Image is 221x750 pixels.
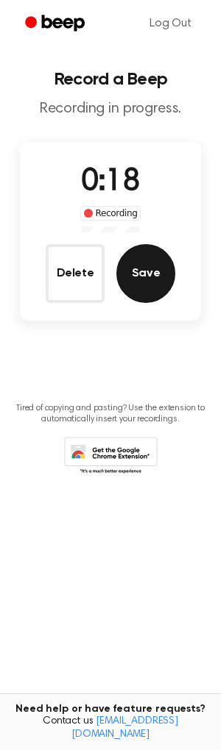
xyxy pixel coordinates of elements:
[46,244,105,303] button: Delete Audio Record
[9,715,212,741] span: Contact us
[12,71,209,88] h1: Record a Beep
[80,206,141,221] div: Recording
[15,10,98,38] a: Beep
[81,167,140,198] span: 0:18
[12,100,209,118] p: Recording in progress.
[12,403,209,425] p: Tired of copying and pasting? Use the extension to automatically insert your recordings.
[71,716,178,740] a: [EMAIL_ADDRESS][DOMAIN_NAME]
[135,6,206,41] a: Log Out
[116,244,175,303] button: Save Audio Record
